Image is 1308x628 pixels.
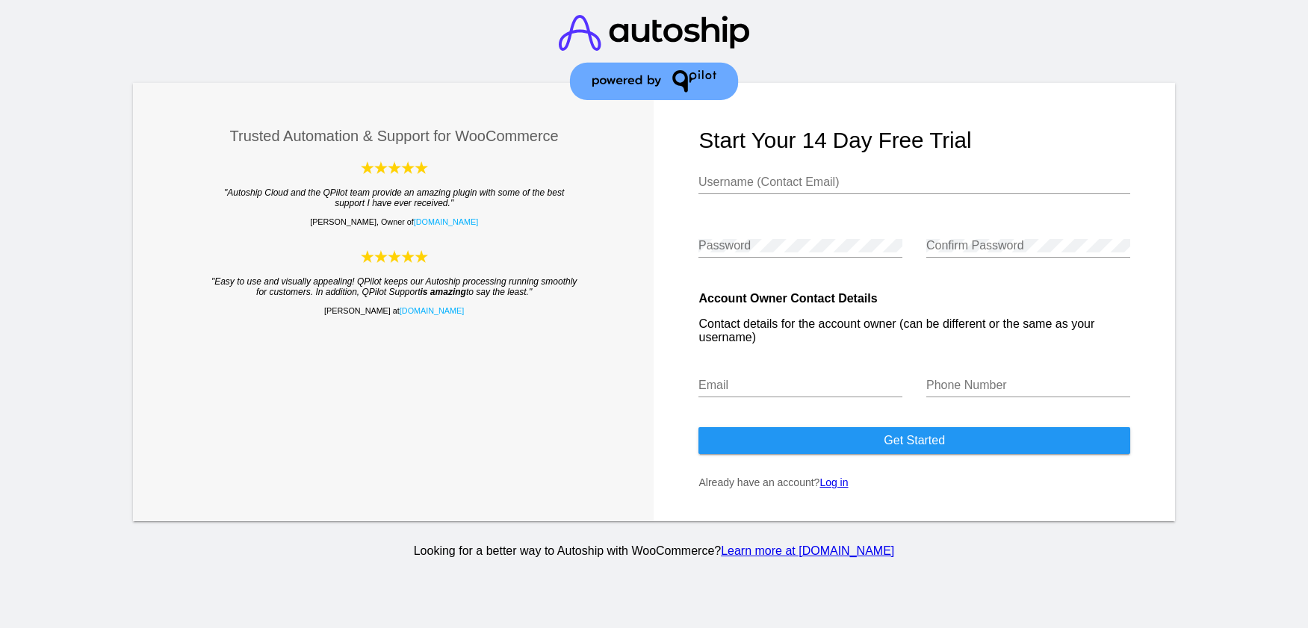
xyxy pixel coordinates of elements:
p: Looking for a better way to Autoship with WooCommerce? [130,544,1177,558]
a: Learn more at [DOMAIN_NAME] [721,544,894,557]
strong: Account Owner Contact Details [698,292,877,305]
h3: Trusted Automation & Support for WooCommerce [179,128,610,145]
input: Username (Contact Email) [698,175,1129,189]
input: Phone Number [926,379,1130,392]
button: Get started [698,427,1129,454]
span: Get started [884,434,945,447]
p: [PERSON_NAME] at [179,306,610,315]
p: Contact details for the account owner (can be different or the same as your username) [698,317,1129,344]
a: [DOMAIN_NAME] [414,217,478,226]
blockquote: "Autoship Cloud and the QPilot team provide an amazing plugin with some of the best support I hav... [208,187,580,208]
input: Email [698,379,902,392]
p: [PERSON_NAME], Owner of [179,217,610,226]
a: [DOMAIN_NAME] [400,306,464,315]
a: Log in [819,476,848,488]
h1: Start your 14 day free trial [698,128,1129,153]
img: Autoship Cloud powered by QPilot [361,160,428,175]
img: Autoship Cloud powered by QPilot [361,249,428,264]
blockquote: "Easy to use and visually appealing! QPilot keeps our Autoship processing running smoothly for cu... [208,276,580,297]
p: Already have an account? [698,476,1129,488]
strong: is amazing [421,287,466,297]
